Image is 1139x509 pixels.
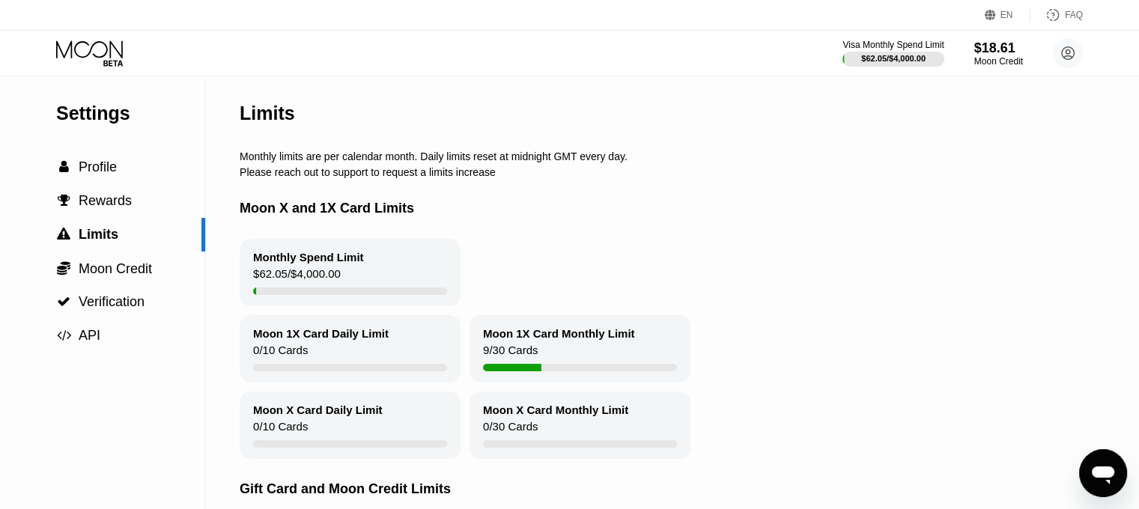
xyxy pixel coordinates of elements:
div: Moon X Card Daily Limit [253,403,383,416]
span:  [57,295,70,308]
div:  [56,329,71,342]
div: FAQ [1065,10,1083,20]
div:  [56,260,71,275]
div: 0 / 10 Cards [253,420,308,440]
iframe: Dugme za pokretanje prozora za razmenu poruka [1079,449,1127,497]
div: $18.61Moon Credit [974,40,1023,67]
div: Visa Monthly Spend Limit [842,40,944,50]
div: Limits [240,103,295,124]
span: API [79,328,100,343]
div: Moon X Card Monthly Limit [483,403,628,416]
span: Limits [79,227,118,242]
span:  [58,194,70,207]
div: EN [1000,10,1013,20]
span: Rewards [79,193,132,208]
div: 0 / 10 Cards [253,344,308,364]
div:  [56,194,71,207]
span: Moon Credit [79,261,152,276]
div:  [56,228,71,241]
div: EN [985,7,1030,22]
div: Moon 1X Card Monthly Limit [483,327,635,340]
div:  [56,295,71,308]
div: $62.05 / $4,000.00 [861,54,926,63]
span:  [57,329,71,342]
div: Visa Monthly Spend Limit$62.05/$4,000.00 [842,40,944,67]
div: Moon 1X Card Daily Limit [253,327,389,340]
span:  [57,228,70,241]
div:  [56,160,71,174]
span: Verification [79,294,145,309]
div: Settings [56,103,205,124]
div: FAQ [1030,7,1083,22]
div: 0 / 30 Cards [483,420,538,440]
span:  [57,260,70,275]
div: 9 / 30 Cards [483,344,538,364]
div: Moon Credit [974,56,1023,67]
span:  [59,160,69,174]
span: Profile [79,159,117,174]
div: $62.05 / $4,000.00 [253,267,341,287]
div: $18.61 [974,40,1023,56]
div: Monthly Spend Limit [253,251,364,263]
